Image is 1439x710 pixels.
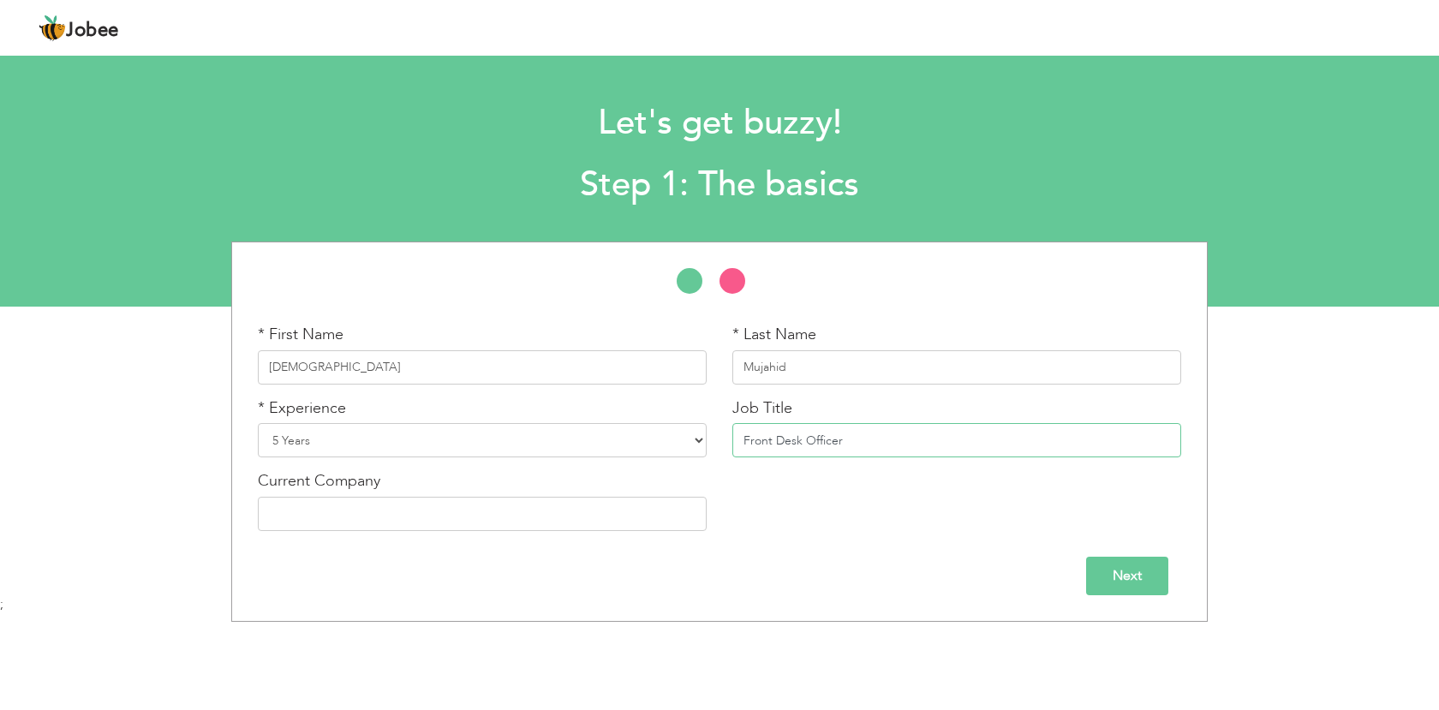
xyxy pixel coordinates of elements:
label: * Last Name [732,324,816,346]
label: * Experience [258,397,346,420]
span: Jobee [66,21,119,40]
label: Current Company [258,470,380,492]
h1: Let's get buzzy! [193,101,1246,146]
label: Job Title [732,397,792,420]
input: Next [1086,557,1168,595]
label: * First Name [258,324,343,346]
img: jobee.io [39,15,66,42]
h2: Step 1: The basics [193,163,1246,207]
